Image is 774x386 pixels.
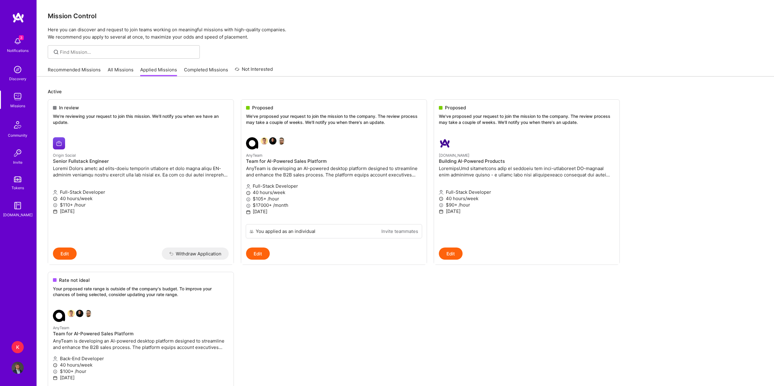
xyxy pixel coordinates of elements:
[439,165,615,178] p: LoremipsUmd sitametcons adip el seddoeiu tem inci-utlaboreet DO-magnaal enim adminimve quisno - e...
[53,363,57,367] i: icon Clock
[381,228,418,234] a: Invite teammates
[12,185,24,191] div: Tokens
[8,132,27,138] div: Community
[439,203,443,207] i: icon MoneyGray
[256,228,315,234] div: You applied as an individual
[12,91,24,103] img: teamwork
[48,12,763,20] h3: Mission Control
[53,189,229,195] p: Full-Stack Developer
[53,369,57,374] i: icon MoneyGray
[53,203,57,207] i: icon MoneyGray
[12,341,24,353] div: K
[246,183,422,189] p: Full-Stack Developer
[439,196,443,201] i: icon Clock
[246,202,422,208] p: $17000+ /month
[53,362,229,368] p: 40 hours/week
[140,67,177,77] a: Applied Missions
[108,67,134,77] a: All Missions
[246,197,251,202] i: icon MoneyGray
[246,137,258,149] img: AnyTeam company logo
[53,165,229,178] p: Loremi Dolors ametc ad elits-doeiu temporin utlabore et dolo magna aliqu EN-adminim veniamqu nost...
[59,277,90,283] span: Rate not ideal
[53,338,229,350] p: AnyTeam is developing an AI-powered desktop platform designed to streamline and enhance the B2B s...
[14,176,21,182] img: tokens
[53,209,57,214] i: icon Calendar
[10,103,25,109] div: Missions
[53,208,229,214] p: [DATE]
[434,132,620,248] a: A.Team company logo[DOMAIN_NAME]Building AI-Powered ProductsLoremipsUmd sitametcons adip el seddo...
[48,67,101,77] a: Recommended Missions
[76,310,83,317] img: James Touhey
[184,67,228,77] a: Completed Missions
[12,147,24,159] img: Invite
[445,104,466,111] span: Proposed
[246,184,251,189] i: icon Applicant
[68,310,75,317] img: Souvik Basu
[246,159,422,164] h4: Team for AI-Powered Sales Platform
[269,137,276,145] img: James Touhey
[53,310,65,322] img: AnyTeam company logo
[439,159,615,164] h4: Building AI-Powered Products
[53,190,57,195] i: icon Applicant
[12,362,24,374] img: User Avatar
[48,26,763,41] p: Here you can discover and request to join teams working on meaningful missions with high-quality ...
[439,195,615,202] p: 40 hours/week
[53,331,229,336] h4: Team for AI-Powered Sales Platform
[3,212,33,218] div: [DOMAIN_NAME]
[13,159,23,166] div: Invite
[246,113,422,125] p: We've proposed your request to join the mission to the company. The review process may take a cou...
[246,191,251,195] i: icon Clock
[48,88,763,95] p: Active
[9,76,26,82] div: Discovery
[10,118,25,132] img: Community
[246,196,422,202] p: $105+ /hour
[439,189,615,195] p: Full-Stack Developer
[246,248,270,260] button: Edit
[12,200,24,212] img: guide book
[439,153,470,158] small: [DOMAIN_NAME]
[439,248,463,260] button: Edit
[439,209,443,214] i: icon Calendar
[439,208,615,214] p: [DATE]
[59,104,79,111] span: In review
[53,113,229,125] p: We're reviewing your request to join this mission. We'll notify you when we have an update.
[53,153,76,158] small: Origin Social
[10,341,25,353] a: K
[235,66,273,77] a: Not Interested
[439,202,615,208] p: $90+ /hour
[60,49,195,55] input: Find Mission...
[246,153,262,158] small: AnyTeam
[439,190,443,195] i: icon Applicant
[12,12,24,23] img: logo
[53,195,229,202] p: 40 hours/week
[246,165,422,178] p: AnyTeam is developing an AI-powered desktop platform designed to streamline and enhance the B2B s...
[246,203,251,208] i: icon MoneyGray
[53,196,57,201] i: icon Clock
[246,208,422,215] p: [DATE]
[85,310,92,317] img: Grzegorz Wróblewski
[278,137,285,145] img: Grzegorz Wróblewski
[7,47,29,54] div: Notifications
[241,132,427,224] a: AnyTeam company logoSouvik BasuJames TouheyGrzegorz WróblewskiAnyTeamTeam for AI-Powered Sales Pl...
[53,355,229,362] p: Back-End Developer
[53,326,69,330] small: AnyTeam
[53,376,57,380] i: icon Calendar
[19,35,24,40] span: 3
[246,210,251,214] i: icon Calendar
[53,368,229,374] p: $100+ /hour
[439,137,451,149] img: A.Team company logo
[48,132,234,248] a: Origin Social company logoOrigin SocialSenior Fullstack EngineerLoremi Dolors ametc ad elits-doei...
[162,248,229,260] button: Withdraw Application
[53,49,60,56] i: icon SearchGrey
[53,202,229,208] p: $110+ /hour
[10,362,25,374] a: User Avatar
[252,104,273,111] span: Proposed
[53,137,65,149] img: Origin Social company logo
[53,248,77,260] button: Edit
[439,113,615,125] p: We've proposed your request to join the mission to the company. The review process may take a cou...
[53,357,57,361] i: icon Applicant
[53,374,229,381] p: [DATE]
[12,63,24,76] img: discovery
[53,159,229,164] h4: Senior Fullstack Engineer
[53,286,229,298] p: Your proposed rate range is outside of the company's budget. To improve your chances of being sel...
